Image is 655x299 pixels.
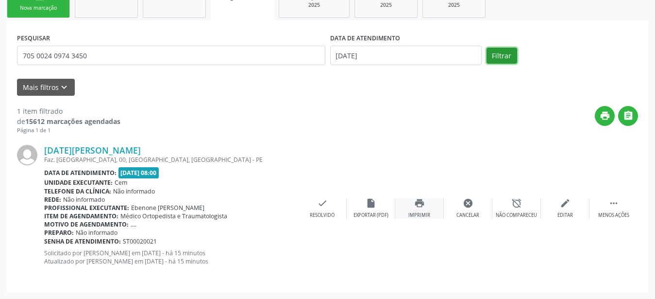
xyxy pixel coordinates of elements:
[608,198,619,209] i: 
[17,79,75,96] button: Mais filtroskeyboard_arrow_down
[456,212,479,219] div: Cancelar
[44,220,129,229] b: Motivo de agendamento:
[44,249,298,265] p: Solicitado por [PERSON_NAME] em [DATE] - há 15 minutos Atualizado por [PERSON_NAME] em [DATE] - h...
[353,212,388,219] div: Exportar (PDF)
[317,198,328,209] i: check
[131,220,136,229] span: ....
[44,156,298,164] div: Faz. [GEOGRAPHIC_DATA], 00, [GEOGRAPHIC_DATA], [GEOGRAPHIC_DATA] - PE
[330,31,400,46] label: DATA DE ATENDIMENTO
[131,204,204,212] span: Ebenone [PERSON_NAME]
[310,212,335,219] div: Resolvido
[17,46,325,65] input: Nome, CNS
[123,237,157,246] span: ST00020021
[623,110,634,121] i: 
[598,212,629,219] div: Menos ações
[44,204,129,212] b: Profissional executante:
[463,198,473,209] i: cancel
[17,145,37,165] img: img
[25,117,120,126] strong: 15612 marcações agendadas
[17,126,120,135] div: Página 1 de 1
[14,4,63,12] div: Nova marcação
[17,31,50,46] label: PESQUISAR
[330,46,482,65] input: Selecione um intervalo
[618,106,638,126] button: 
[44,212,118,220] b: Item de agendamento:
[44,187,111,195] b: Telefone da clínica:
[115,178,127,187] span: Cem
[366,198,376,209] i: insert_drive_file
[17,106,120,116] div: 1 item filtrado
[44,145,141,156] a: [DATE][PERSON_NAME]
[595,106,615,126] button: print
[44,237,121,246] b: Senha de atendimento:
[120,212,227,220] span: Médico Ortopedista e Traumatologista
[414,198,425,209] i: print
[362,1,410,9] div: 2025
[496,212,537,219] div: Não compareceu
[286,1,342,9] div: 2025
[44,229,74,237] b: Preparo:
[430,1,478,9] div: 2025
[44,169,117,177] b: Data de atendimento:
[560,198,571,209] i: edit
[17,116,120,126] div: de
[44,178,113,187] b: Unidade executante:
[76,229,118,237] span: Não informado
[511,198,522,209] i: alarm_off
[487,48,517,64] button: Filtrar
[557,212,573,219] div: Editar
[59,82,69,93] i: keyboard_arrow_down
[600,110,610,121] i: print
[44,195,61,204] b: Rede:
[408,212,430,219] div: Imprimir
[113,187,155,195] span: Não informado
[63,195,105,204] span: Não informado
[118,167,159,178] span: [DATE] 08:00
